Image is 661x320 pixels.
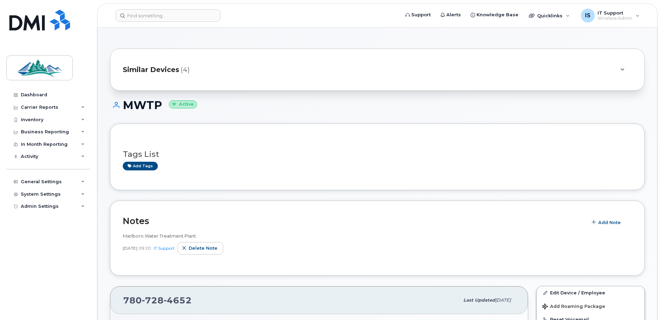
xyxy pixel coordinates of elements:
button: Add Note [587,216,627,229]
a: Edit Device / Employee [537,286,644,299]
span: 780 [123,295,192,305]
span: 4652 [164,295,192,305]
button: Add Roaming Package [537,299,644,313]
small: Active [169,100,197,108]
h1: MWTP [110,99,645,111]
span: Last updated [463,297,495,303]
span: [DATE] [495,297,511,303]
span: Add Note [598,219,621,226]
span: 728 [142,295,164,305]
a: IT Support [154,246,175,251]
span: [DATE] [123,245,137,251]
h2: Notes [123,216,584,226]
h3: Tags List [123,150,632,159]
span: 09:20 [139,245,151,251]
span: Delete note [189,245,217,251]
span: (4) [181,65,190,75]
span: Similar Devices [123,65,179,75]
a: Add tags [123,162,158,170]
button: Delete note [178,242,223,255]
span: Marlboro Water Treatment Plant [123,233,196,239]
span: Add Roaming Package [542,304,605,310]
